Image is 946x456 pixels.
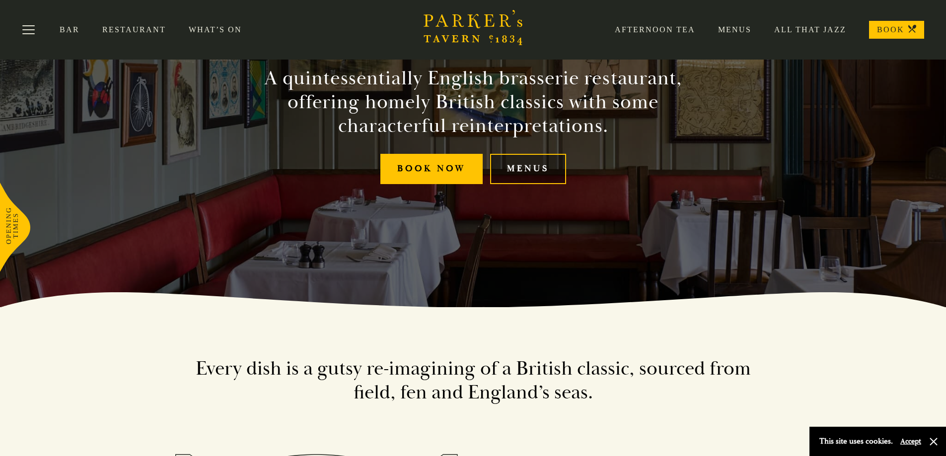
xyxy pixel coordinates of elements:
p: This site uses cookies. [819,434,893,449]
button: Accept [900,437,921,446]
a: Menus [490,154,566,184]
h2: A quintessentially English brasserie restaurant, offering homely British classics with some chara... [247,66,700,138]
h2: Every dish is a gutsy re-imagining of a British classic, sourced from field, fen and England’s seas. [190,357,756,404]
a: Book Now [380,154,483,184]
button: Close and accept [929,437,939,447]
